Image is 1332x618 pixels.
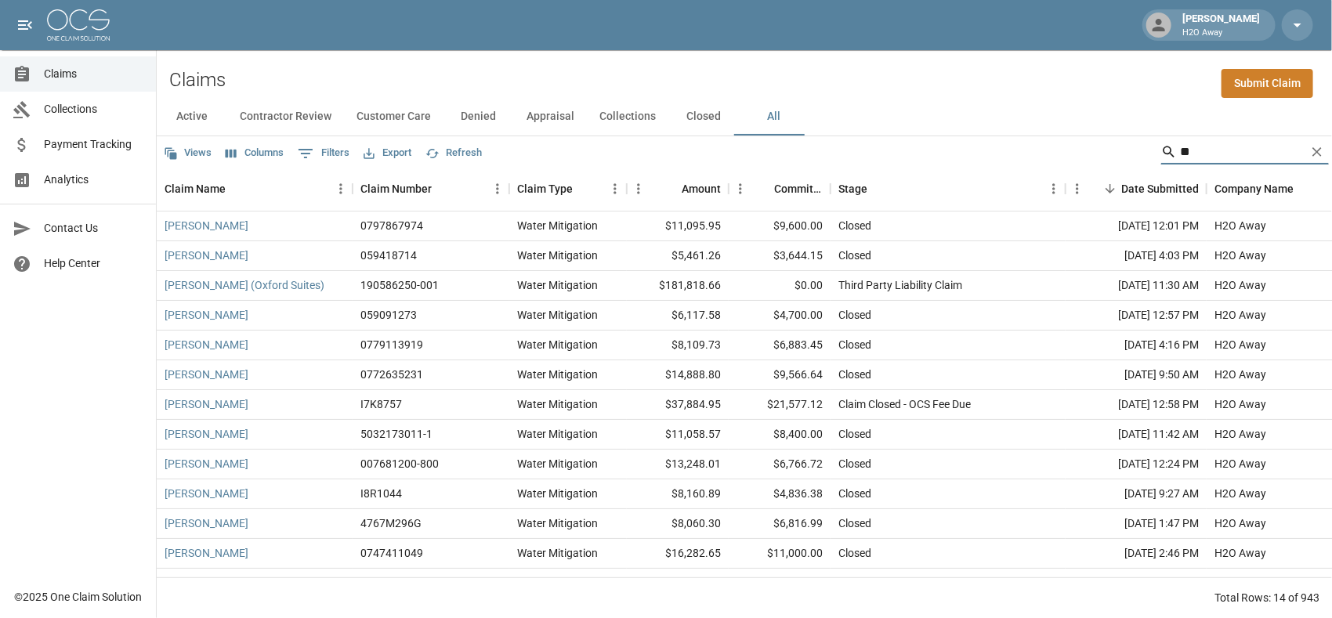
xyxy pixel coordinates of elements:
div: Water Mitigation [517,337,598,352]
div: 0772635231 [360,367,423,382]
div: Closed [838,367,871,382]
div: H2O Away [1214,515,1266,531]
a: Submit Claim [1222,69,1313,98]
div: $0.00 [729,271,831,301]
div: $13,248.01 [627,450,729,479]
div: 31004666893 [360,575,429,591]
div: H2O Away [1214,426,1266,442]
a: [PERSON_NAME] [165,396,248,412]
button: Menu [627,177,650,201]
div: [DATE] 4:16 PM [1066,331,1207,360]
button: Menu [1042,177,1066,201]
div: Closed [838,337,871,352]
div: [DATE] 11:42 AM [1066,420,1207,450]
button: Menu [486,177,509,201]
div: 0779113919 [360,337,423,352]
div: Closed [838,515,871,531]
button: Sort [752,178,774,200]
div: © 2025 One Claim Solution [14,589,142,605]
div: Company Name [1214,167,1294,211]
div: Closed [838,248,871,263]
div: Closed [838,218,871,233]
div: $8,160.89 [627,479,729,509]
button: Select columns [222,141,288,165]
div: [DATE] 1:47 PM [1066,509,1207,539]
div: Committed Amount [729,167,831,211]
a: [PERSON_NAME] [165,486,248,501]
div: Water Mitigation [517,426,598,442]
div: Amount [627,167,729,211]
div: Date Submitted [1121,167,1199,211]
div: [DATE] 12:57 PM [1066,301,1207,331]
span: Collections [44,101,143,117]
div: Stage [831,167,1066,211]
div: $8,060.30 [627,509,729,539]
button: Show filters [294,141,353,166]
div: Water Mitigation [517,545,598,561]
div: Water Mitigation [517,277,598,293]
div: Third Party Liability Claim [838,277,962,293]
div: H2O Away [1214,486,1266,501]
button: Sort [432,178,454,200]
div: [DATE] 11:30 AM [1066,271,1207,301]
div: 4767M296G [360,515,422,531]
div: [DATE] 2:46 PM [1066,539,1207,569]
div: Water Mitigation [517,486,598,501]
div: $9,600.00 [729,211,831,241]
div: 0747411049 [360,545,423,561]
p: H2O Away [1182,27,1260,40]
button: Sort [1099,178,1121,200]
div: 0797867974 [360,218,423,233]
button: Export [360,141,415,165]
div: [DATE] 12:24 PM [1066,450,1207,479]
div: [DATE] 9:27 AM [1066,479,1207,509]
div: $8,400.00 [729,420,831,450]
div: [DATE] 9:50 AM [1066,360,1207,390]
div: H2O Away [1214,337,1266,352]
a: [PERSON_NAME] [165,456,248,472]
a: [PERSON_NAME] [165,515,248,531]
div: Date Submitted [1066,167,1207,211]
div: $4,895.73 [729,569,831,598]
div: I7K8757 [360,396,402,412]
div: $6,883.45 [729,331,831,360]
div: Total Rows: 14 of 943 [1214,590,1319,605]
button: All [739,98,809,136]
div: $4,700.00 [729,301,831,331]
div: $6,766.72 [729,450,831,479]
a: [PERSON_NAME] [165,307,248,323]
button: Menu [329,177,353,201]
div: [DATE] 4:03 PM [1066,241,1207,271]
button: Clear [1305,140,1329,164]
div: Water Mitigation [517,307,598,323]
span: Claims [44,66,143,82]
div: Claim Type [517,167,573,211]
a: [PERSON_NAME] [165,367,248,382]
div: I8R1044 [360,486,402,501]
span: Help Center [44,255,143,272]
div: Search [1161,139,1329,168]
button: Sort [1294,178,1316,200]
div: $11,000.00 [729,539,831,569]
div: $6,117.58 [627,301,729,331]
div: 007681200-800 [360,456,439,472]
div: Claim Name [165,167,226,211]
div: Claim Number [360,167,432,211]
div: H2O Away [1214,545,1266,561]
div: $11,095.95 [627,211,729,241]
div: 059091273 [360,307,417,323]
button: Sort [867,178,889,200]
div: [PERSON_NAME] [1176,11,1266,39]
div: [DATE] 6:06 PM [1066,569,1207,598]
div: Closed [838,486,871,501]
div: H2O Away [1214,307,1266,323]
div: $16,282.65 [627,539,729,569]
div: Claim Closed - OCS Fee Due [838,396,971,412]
img: ocs-logo-white-transparent.png [47,9,110,41]
div: Closed [838,307,871,323]
div: Water Mitigation [517,218,598,233]
a: [PERSON_NAME] [165,248,248,263]
button: Menu [729,177,752,201]
div: Water Mitigation [517,396,598,412]
button: Denied [443,98,514,136]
